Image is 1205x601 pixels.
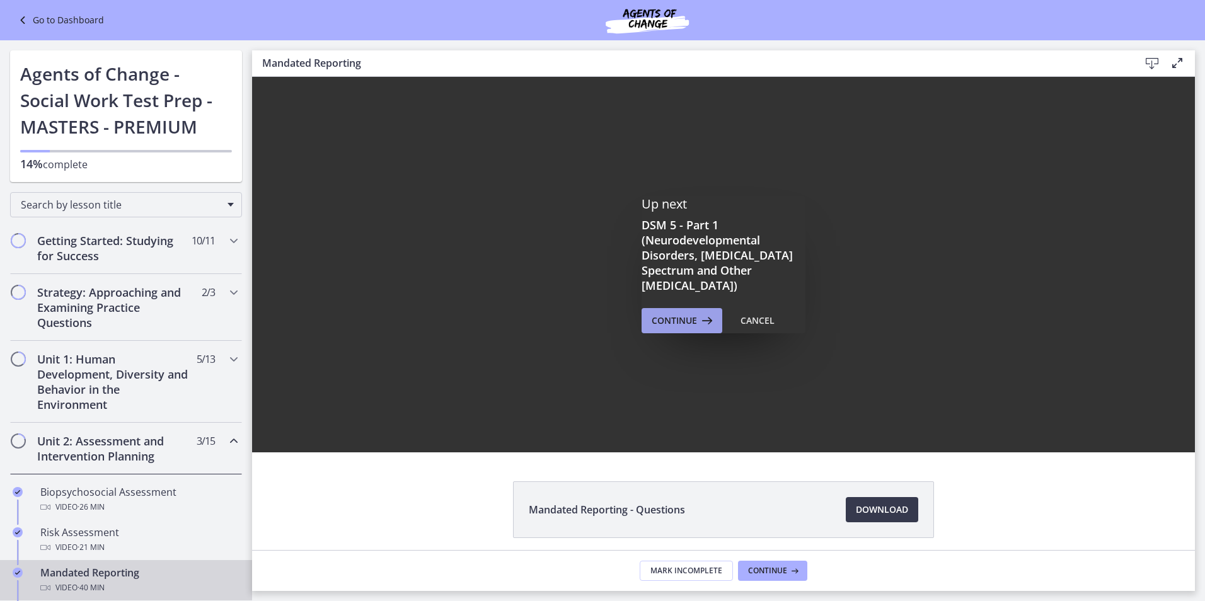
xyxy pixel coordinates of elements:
[642,196,805,212] p: Up next
[13,487,23,497] i: Completed
[40,484,237,515] div: Biopsychosocial Assessment
[78,500,105,515] span: · 26 min
[40,500,237,515] div: Video
[40,540,237,555] div: Video
[40,580,237,595] div: Video
[192,233,215,248] span: 10 / 11
[748,566,787,576] span: Continue
[20,156,232,172] p: complete
[40,565,237,595] div: Mandated Reporting
[10,192,242,217] div: Search by lesson title
[13,527,23,537] i: Completed
[15,13,104,28] a: Go to Dashboard
[78,540,105,555] span: · 21 min
[21,198,221,212] span: Search by lesson title
[642,308,722,333] button: Continue
[78,580,105,595] span: · 40 min
[741,313,775,328] div: Cancel
[730,308,785,333] button: Cancel
[650,566,722,576] span: Mark Incomplete
[640,561,733,581] button: Mark Incomplete
[738,561,807,581] button: Continue
[37,352,191,412] h2: Unit 1: Human Development, Diversity and Behavior in the Environment
[262,55,1119,71] h3: Mandated Reporting
[37,285,191,330] h2: Strategy: Approaching and Examining Practice Questions
[197,433,215,449] span: 3 / 15
[652,313,697,328] span: Continue
[846,497,918,522] a: Download
[13,568,23,578] i: Completed
[37,233,191,263] h2: Getting Started: Studying for Success
[642,217,805,293] h3: DSM 5 - Part 1 (Neurodevelopmental Disorders, [MEDICAL_DATA] Spectrum and Other [MEDICAL_DATA])
[197,352,215,367] span: 5 / 13
[202,285,215,300] span: 2 / 3
[20,156,43,171] span: 14%
[856,502,908,517] span: Download
[40,525,237,555] div: Risk Assessment
[529,502,685,517] span: Mandated Reporting - Questions
[572,5,723,35] img: Agents of Change
[20,60,232,140] h1: Agents of Change - Social Work Test Prep - MASTERS - PREMIUM
[37,433,191,464] h2: Unit 2: Assessment and Intervention Planning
